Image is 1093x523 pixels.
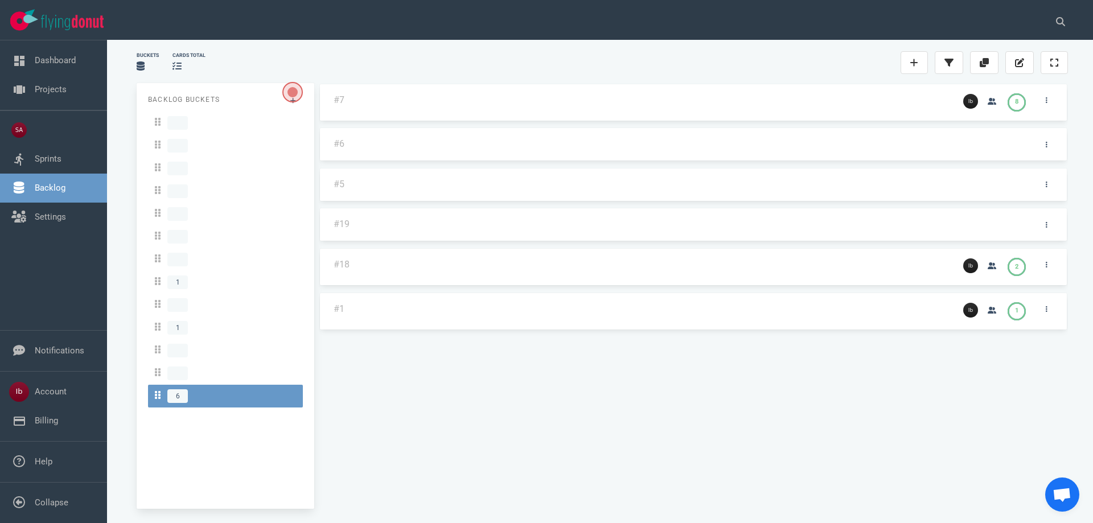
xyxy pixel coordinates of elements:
a: #19 [334,219,350,229]
div: Buckets [137,52,159,59]
a: Collapse [35,497,68,508]
button: Open the dialog [282,82,303,102]
a: 1 [148,271,303,294]
a: Sprints [35,154,61,164]
div: 8 [1015,97,1018,107]
a: Dashboard [35,55,76,65]
a: Notifications [35,345,84,356]
div: 1 [1015,306,1018,316]
a: #1 [334,303,344,314]
a: #5 [334,179,344,190]
img: 26 [963,303,978,318]
span: 1 [167,275,188,289]
a: 6 [148,385,303,407]
a: #7 [334,94,344,105]
img: 26 [963,258,978,273]
a: #6 [334,138,344,149]
div: Open de chat [1045,477,1079,512]
a: Account [35,386,67,397]
span: 1 [167,321,188,335]
img: Flying Donut text logo [41,15,104,30]
a: Backlog [35,183,65,193]
a: #18 [334,259,350,270]
a: Projects [35,84,67,94]
span: 6 [167,389,188,403]
div: 2 [1015,262,1018,272]
div: cards total [172,52,206,59]
a: Billing [35,415,58,426]
a: Help [35,456,52,467]
img: 26 [963,94,978,109]
a: 1 [148,316,303,339]
p: Backlog Buckets [148,94,303,105]
a: Settings [35,212,66,222]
